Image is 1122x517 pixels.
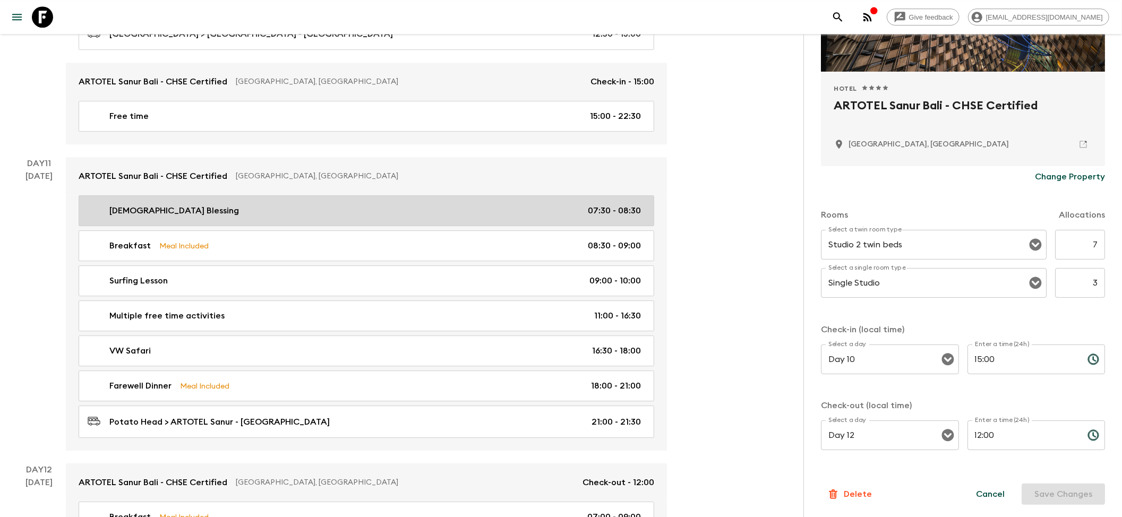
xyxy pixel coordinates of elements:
[79,230,654,261] a: BreakfastMeal Included08:30 - 09:00
[180,380,229,392] p: Meal Included
[975,340,1030,349] label: Enter a time (24h)
[109,416,330,428] p: Potato Head > ARTOTEL Sanur - [GEOGRAPHIC_DATA]
[844,488,872,501] p: Delete
[828,340,866,349] label: Select a day
[1035,170,1105,183] p: Change Property
[236,477,574,488] p: [GEOGRAPHIC_DATA], [GEOGRAPHIC_DATA]
[79,101,654,132] a: Free time15:00 - 22:30
[975,416,1030,425] label: Enter a time (24h)
[590,75,654,88] p: Check-in - 15:00
[588,204,641,217] p: 07:30 - 08:30
[109,274,168,287] p: Surfing Lesson
[1035,166,1105,187] button: Change Property
[26,170,53,451] div: [DATE]
[903,13,959,21] span: Give feedback
[236,171,646,182] p: [GEOGRAPHIC_DATA], [GEOGRAPHIC_DATA]
[236,76,582,87] p: [GEOGRAPHIC_DATA], [GEOGRAPHIC_DATA]
[821,399,1105,412] p: Check-out (local time)
[968,8,1109,25] div: [EMAIL_ADDRESS][DOMAIN_NAME]
[79,406,654,438] a: Potato Head > ARTOTEL Sanur - [GEOGRAPHIC_DATA]21:00 - 21:30
[79,195,654,226] a: [DEMOGRAPHIC_DATA] Blessing07:30 - 08:30
[109,110,149,123] p: Free time
[590,110,641,123] p: 15:00 - 22:30
[66,463,667,502] a: ARTOTEL Sanur Bali - CHSE Certified[GEOGRAPHIC_DATA], [GEOGRAPHIC_DATA]Check-out - 12:00
[583,476,654,489] p: Check-out - 12:00
[79,265,654,296] a: Surfing Lesson09:00 - 10:00
[79,476,227,489] p: ARTOTEL Sanur Bali - CHSE Certified
[6,6,28,28] button: menu
[967,344,1079,374] input: hh:mm
[828,416,866,425] label: Select a day
[13,157,66,170] p: Day 11
[1059,209,1105,221] p: Allocations
[79,370,654,401] a: Farewell DinnerMeal Included18:00 - 21:00
[66,63,667,101] a: ARTOTEL Sanur Bali - CHSE Certified[GEOGRAPHIC_DATA], [GEOGRAPHIC_DATA]Check-in - 15:00
[79,335,654,366] a: VW Safari16:30 - 18:00
[159,240,209,252] p: Meal Included
[821,209,848,221] p: Rooms
[834,97,1092,131] h2: ARTOTEL Sanur Bali - CHSE Certified
[828,225,902,234] label: Select a twin room type
[588,239,641,252] p: 08:30 - 09:00
[592,416,641,428] p: 21:00 - 21:30
[887,8,960,25] a: Give feedback
[79,300,654,331] a: Multiple free time activities11:00 - 16:30
[980,13,1109,21] span: [EMAIL_ADDRESS][DOMAIN_NAME]
[592,344,641,357] p: 16:30 - 18:00
[79,75,227,88] p: ARTOTEL Sanur Bali - CHSE Certified
[66,157,667,195] a: ARTOTEL Sanur Bali - CHSE Certified[GEOGRAPHIC_DATA], [GEOGRAPHIC_DATA]
[13,463,66,476] p: Day 12
[109,309,225,322] p: Multiple free time activities
[827,6,849,28] button: search adventures
[821,323,1105,336] p: Check-in (local time)
[1083,425,1104,446] button: Choose time, selected time is 12:00 PM
[109,380,172,392] p: Farewell Dinner
[963,484,1017,505] button: Cancel
[109,204,239,217] p: [DEMOGRAPHIC_DATA] Blessing
[109,239,151,252] p: Breakfast
[591,380,641,392] p: 18:00 - 21:00
[828,263,906,272] label: Select a single room type
[967,420,1079,450] input: hh:mm
[940,428,955,443] button: Open
[940,352,955,367] button: Open
[1028,237,1043,252] button: Open
[109,344,151,357] p: VW Safari
[834,84,857,93] span: Hotel
[821,484,878,505] button: Delete
[849,139,1009,150] p: Bali, Indonesia
[589,274,641,287] p: 09:00 - 10:00
[594,309,641,322] p: 11:00 - 16:30
[79,170,227,183] p: ARTOTEL Sanur Bali - CHSE Certified
[1083,349,1104,370] button: Choose time, selected time is 3:00 PM
[1028,275,1043,290] button: Open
